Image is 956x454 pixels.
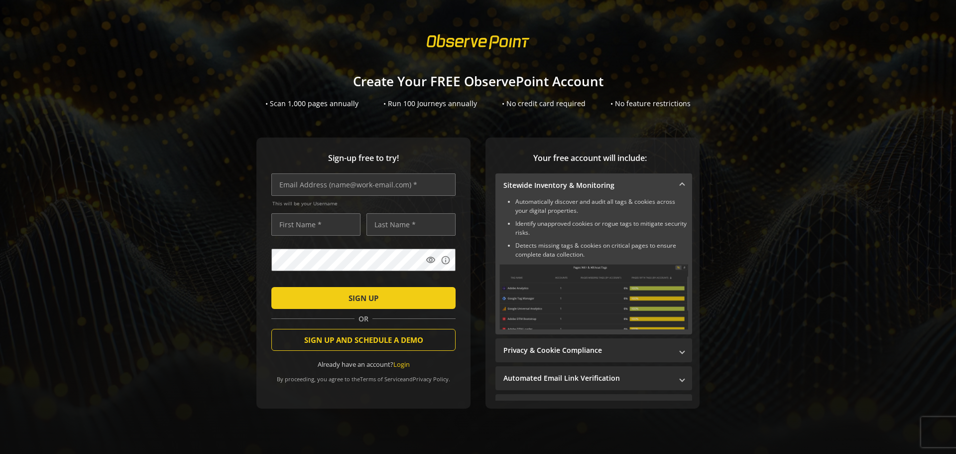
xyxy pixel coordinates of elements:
[610,99,691,109] div: • No feature restrictions
[515,219,688,237] li: Identify unapproved cookies or rogue tags to mitigate security risks.
[271,173,456,196] input: Email Address (name@work-email.com) *
[441,255,451,265] mat-icon: info
[503,373,672,383] mat-panel-title: Automated Email Link Verification
[503,180,672,190] mat-panel-title: Sitewide Inventory & Monitoring
[271,369,456,383] div: By proceeding, you agree to the and .
[495,394,692,418] mat-expansion-panel-header: Performance Monitoring with Web Vitals
[271,287,456,309] button: SIGN UP
[495,338,692,362] mat-expansion-panel-header: Privacy & Cookie Compliance
[304,331,423,349] span: SIGN UP AND SCHEDULE A DEMO
[271,213,360,236] input: First Name *
[495,197,692,334] div: Sitewide Inventory & Monitoring
[495,173,692,197] mat-expansion-panel-header: Sitewide Inventory & Monitoring
[515,197,688,215] li: Automatically discover and audit all tags & cookies across your digital properties.
[366,213,456,236] input: Last Name *
[502,99,586,109] div: • No credit card required
[271,360,456,369] div: Already have an account?
[383,99,477,109] div: • Run 100 Journeys annually
[413,375,449,383] a: Privacy Policy
[271,152,456,164] span: Sign-up free to try!
[495,366,692,390] mat-expansion-panel-header: Automated Email Link Verification
[265,99,358,109] div: • Scan 1,000 pages annually
[393,360,410,369] a: Login
[272,200,456,207] span: This will be your Username
[349,289,378,307] span: SIGN UP
[499,264,688,329] img: Sitewide Inventory & Monitoring
[495,152,685,164] span: Your free account will include:
[503,345,672,355] mat-panel-title: Privacy & Cookie Compliance
[355,314,372,324] span: OR
[426,255,436,265] mat-icon: visibility
[515,241,688,259] li: Detects missing tags & cookies on critical pages to ensure complete data collection.
[360,375,403,383] a: Terms of Service
[271,329,456,351] button: SIGN UP AND SCHEDULE A DEMO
